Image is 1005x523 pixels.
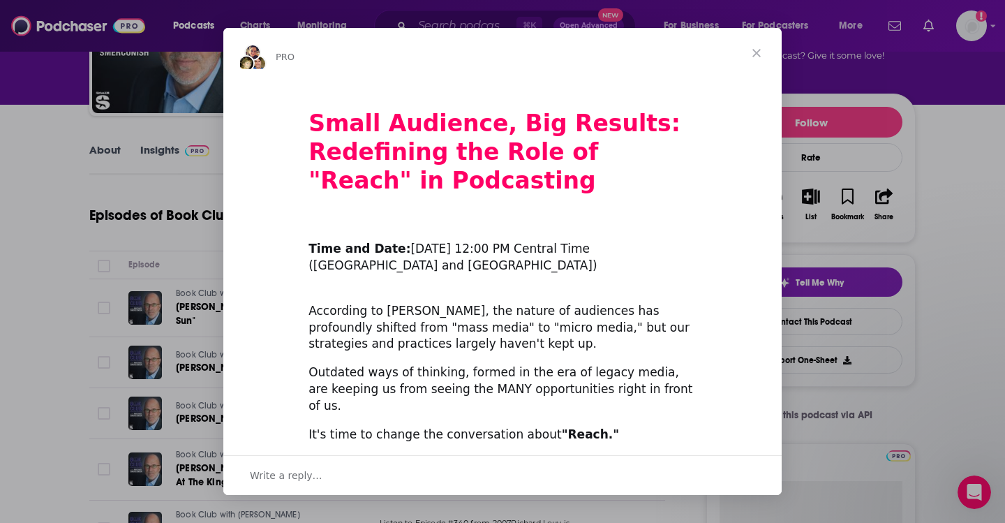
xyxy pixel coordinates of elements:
[223,455,782,495] div: Open conversation and reply
[308,225,697,274] div: ​ [DATE] 12:00 PM Central Time ([GEOGRAPHIC_DATA] and [GEOGRAPHIC_DATA])
[308,427,697,443] div: It's time to change the conversation about
[731,28,782,78] span: Close
[244,44,261,61] img: Sydney avatar
[308,242,410,256] b: Time and Date:
[308,364,697,414] div: Outdated ways of thinking, formed in the era of legacy media, are keeping us from seeing the MANY...
[238,55,255,72] img: Barbara avatar
[308,110,680,194] b: Small Audience, Big Results: Redefining the Role of "Reach" in Podcasting
[250,466,322,485] span: Write a reply…
[276,52,295,62] span: PRO
[562,427,619,441] b: "Reach."
[250,55,267,72] img: Dave avatar
[308,286,697,353] div: According to [PERSON_NAME], the nature of audiences has profoundly shifted from "mass media" to "...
